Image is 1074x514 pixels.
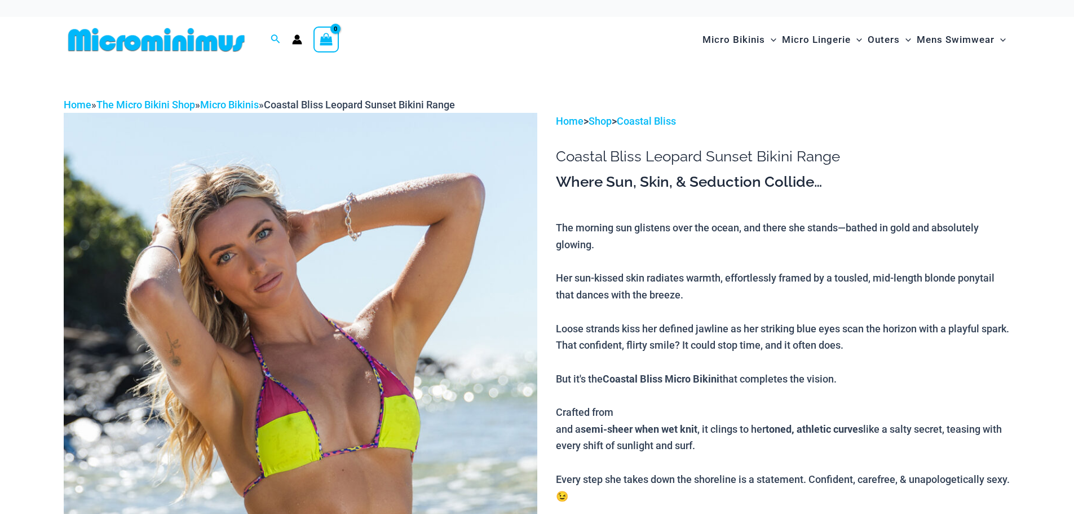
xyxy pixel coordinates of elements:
a: Mens SwimwearMenu ToggleMenu Toggle [914,23,1009,57]
a: Home [556,115,584,127]
a: Micro BikinisMenu ToggleMenu Toggle [700,23,779,57]
a: Micro Bikinis [200,99,259,111]
a: Account icon link [292,34,302,45]
a: The Micro Bikini Shop [96,99,195,111]
h3: Where Sun, Skin, & Seduction Collide… [556,173,1010,192]
p: The morning sun glistens over the ocean, and there she stands—bathed in gold and absolutely glowi... [556,219,1010,504]
p: > > [556,113,1010,130]
div: and a , it clings to her like a salty secret, teasing with every shift of sunlight and surf. Ever... [556,421,1010,505]
a: Micro LingerieMenu ToggleMenu Toggle [779,23,865,57]
span: Menu Toggle [995,25,1006,54]
a: Home [64,99,91,111]
b: semi-sheer when wet knit [581,422,697,436]
span: Outers [868,25,900,54]
a: Search icon link [271,33,281,47]
a: OutersMenu ToggleMenu Toggle [865,23,914,57]
b: Coastal Bliss Micro Bikini [603,372,719,385]
img: MM SHOP LOGO FLAT [64,27,249,52]
a: Coastal Bliss [617,115,676,127]
h1: Coastal Bliss Leopard Sunset Bikini Range [556,148,1010,165]
span: Micro Lingerie [782,25,851,54]
span: Mens Swimwear [917,25,995,54]
span: Coastal Bliss Leopard Sunset Bikini Range [264,99,455,111]
span: Micro Bikinis [702,25,765,54]
span: Menu Toggle [900,25,911,54]
a: Shop [589,115,612,127]
a: View Shopping Cart, empty [313,27,339,52]
nav: Site Navigation [698,21,1011,59]
span: Menu Toggle [765,25,776,54]
b: toned, athletic curves [766,422,863,436]
span: Menu Toggle [851,25,862,54]
span: » » » [64,99,455,111]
